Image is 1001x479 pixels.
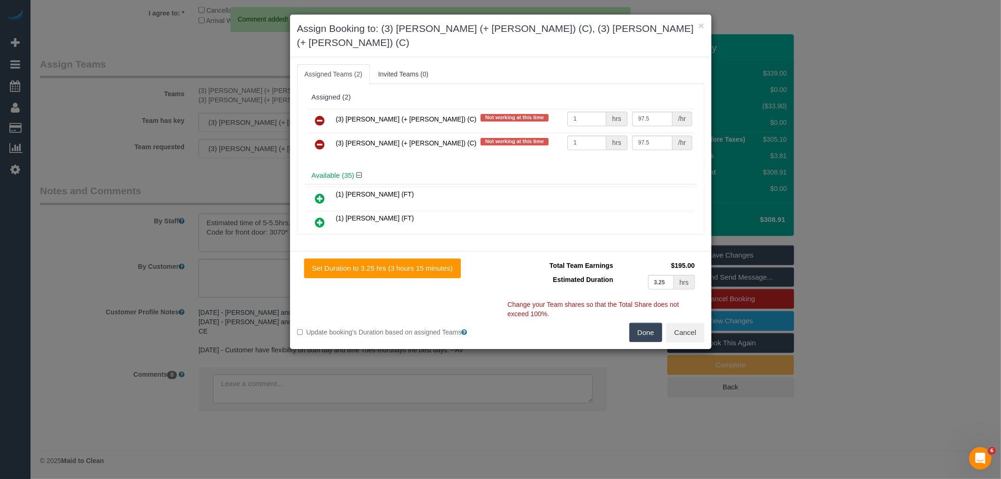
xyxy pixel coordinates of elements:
[508,259,616,273] td: Total Team Earnings
[297,329,303,335] input: Update booking's Duration based on assigned Teams
[674,275,695,289] div: hrs
[336,115,477,123] span: (3) [PERSON_NAME] (+ [PERSON_NAME]) (C)
[969,447,992,470] iframe: Intercom live chat
[336,139,477,147] span: (3) [PERSON_NAME] (+ [PERSON_NAME]) (C)
[988,447,996,455] span: 6
[336,190,414,198] span: (1) [PERSON_NAME] (FT)
[666,323,704,342] button: Cancel
[297,22,704,50] h3: Assign Booking to: (3) [PERSON_NAME] (+ [PERSON_NAME]) (C), (3) [PERSON_NAME] (+ [PERSON_NAME]) (C)
[606,112,627,126] div: hrs
[312,93,690,101] div: Assigned (2)
[553,276,613,283] span: Estimated Duration
[297,64,370,84] a: Assigned Teams (2)
[672,112,692,126] div: /hr
[312,172,690,180] h4: Available (35)
[629,323,662,342] button: Done
[606,136,627,150] div: hrs
[481,138,549,145] span: Not working at this time
[304,259,461,278] button: Set Duration to 3.25 hrs (3 hours 15 minutes)
[672,136,692,150] div: /hr
[336,214,414,222] span: (1) [PERSON_NAME] (FT)
[481,114,549,122] span: Not working at this time
[371,64,436,84] a: Invited Teams (0)
[698,21,704,30] button: ×
[616,259,697,273] td: $195.00
[297,327,494,337] label: Update booking's Duration based on assigned Teams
